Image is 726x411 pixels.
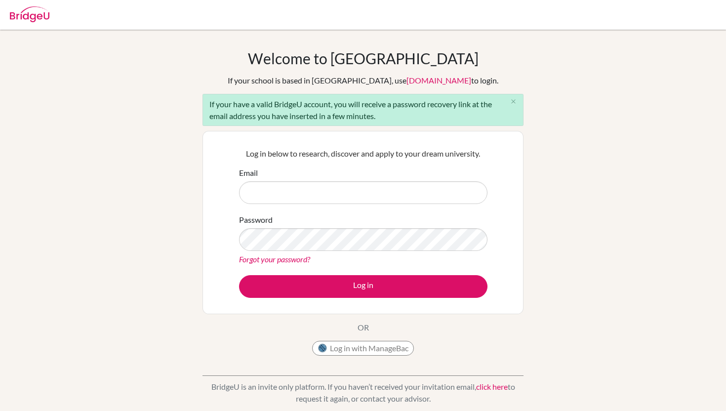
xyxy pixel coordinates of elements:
a: click here [476,382,508,391]
a: [DOMAIN_NAME] [406,76,471,85]
label: Password [239,214,273,226]
button: Log in [239,275,487,298]
a: Forgot your password? [239,254,310,264]
img: Bridge-U [10,6,49,22]
p: Log in below to research, discover and apply to your dream university. [239,148,487,160]
div: If your school is based in [GEOGRAPHIC_DATA], use to login. [228,75,498,86]
button: Close [503,94,523,109]
div: If your have a valid BridgeU account, you will receive a password recovery link at the email addr... [202,94,524,126]
button: Log in with ManageBac [312,341,414,356]
label: Email [239,167,258,179]
h1: Welcome to [GEOGRAPHIC_DATA] [248,49,479,67]
p: BridgeU is an invite only platform. If you haven’t received your invitation email, to request it ... [202,381,524,405]
p: OR [358,322,369,333]
i: close [510,98,517,105]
